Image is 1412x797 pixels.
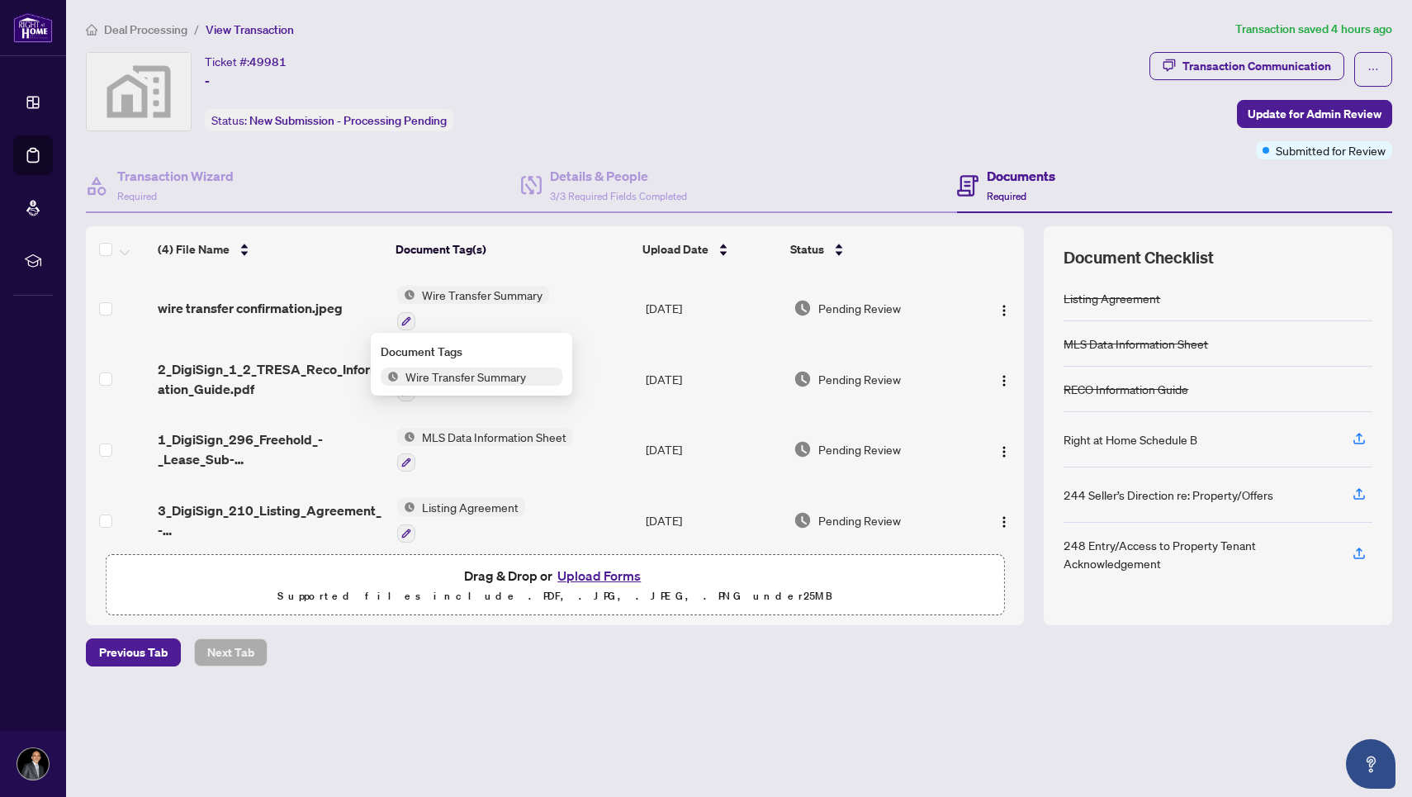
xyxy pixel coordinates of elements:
[249,113,447,128] span: New Submission - Processing Pending
[639,344,787,415] td: [DATE]
[790,240,824,259] span: Status
[397,498,415,516] img: Status Icon
[639,415,787,486] td: [DATE]
[397,498,525,543] button: Status IconListing Agreement
[1064,430,1197,448] div: Right at Home Schedule B
[1235,20,1392,39] article: Transaction saved 4 hours ago
[389,226,636,273] th: Document Tag(s)
[86,24,97,36] span: home
[87,53,191,130] img: svg%3e
[1182,53,1331,79] div: Transaction Communication
[464,565,646,586] span: Drag & Drop or
[415,286,549,304] span: Wire Transfer Summary
[794,370,812,388] img: Document Status
[194,20,199,39] li: /
[1064,289,1160,307] div: Listing Agreement
[642,240,708,259] span: Upload Date
[794,440,812,458] img: Document Status
[1064,380,1188,398] div: RECO Information Guide
[987,166,1055,186] h4: Documents
[1237,100,1392,128] button: Update for Admin Review
[206,22,294,37] span: View Transaction
[784,226,968,273] th: Status
[639,273,787,344] td: [DATE]
[99,639,168,666] span: Previous Tab
[818,370,901,388] span: Pending Review
[397,286,415,304] img: Status Icon
[158,298,343,318] span: wire transfer confirmation.jpeg
[397,428,415,446] img: Status Icon
[158,500,384,540] span: 3_DigiSign_210_Listing_Agreement_-_Landlord_Representation_Agreement_-_Authority_to_Offer_for_Lea...
[381,368,399,386] img: Status Icon
[117,166,234,186] h4: Transaction Wizard
[205,71,210,91] span: -
[991,507,1017,534] button: Logo
[1064,486,1273,504] div: 244 Seller’s Direction re: Property/Offers
[1248,101,1381,127] span: Update for Admin Review
[991,436,1017,463] button: Logo
[636,226,783,273] th: Upload Date
[249,55,287,69] span: 49981
[794,299,812,317] img: Document Status
[550,190,687,202] span: 3/3 Required Fields Completed
[997,515,1011,529] img: Logo
[997,445,1011,458] img: Logo
[151,226,389,273] th: (4) File Name
[17,748,49,780] img: Profile Icon
[381,343,562,361] div: Document Tags
[818,511,901,529] span: Pending Review
[205,109,453,131] div: Status:
[997,374,1011,387] img: Logo
[1064,334,1208,353] div: MLS Data Information Sheet
[104,22,187,37] span: Deal Processing
[552,565,646,586] button: Upload Forms
[639,485,787,556] td: [DATE]
[399,368,533,386] span: Wire Transfer Summary
[1149,52,1344,80] button: Transaction Communication
[158,359,384,399] span: 2_DigiSign_1_2_TRESA_Reco_Information_Guide.pdf
[1064,536,1333,572] div: 248 Entry/Access to Property Tenant Acknowledgement
[1276,141,1386,159] span: Submitted for Review
[991,295,1017,321] button: Logo
[107,555,1003,616] span: Drag & Drop orUpload FormsSupported files include .PDF, .JPG, .JPEG, .PNG under25MB
[116,586,993,606] p: Supported files include .PDF, .JPG, .JPEG, .PNG under 25 MB
[415,428,573,446] span: MLS Data Information Sheet
[991,366,1017,392] button: Logo
[1367,64,1379,75] span: ellipsis
[1346,739,1395,789] button: Open asap
[86,638,181,667] button: Previous Tab
[13,12,53,43] img: logo
[1064,246,1214,269] span: Document Checklist
[397,286,549,330] button: Status IconWire Transfer Summary
[818,299,901,317] span: Pending Review
[818,440,901,458] span: Pending Review
[550,166,687,186] h4: Details & People
[158,240,230,259] span: (4) File Name
[997,304,1011,317] img: Logo
[205,52,287,71] div: Ticket #:
[194,638,268,667] button: Next Tab
[987,190,1026,202] span: Required
[794,511,812,529] img: Document Status
[415,498,525,516] span: Listing Agreement
[117,190,157,202] span: Required
[158,429,384,469] span: 1_DigiSign_296_Freehold_-_Lease_Sub-Lease_MLS_Data_Information_Form_-_PropTx-[PERSON_NAME].pdf
[397,428,573,472] button: Status IconMLS Data Information Sheet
